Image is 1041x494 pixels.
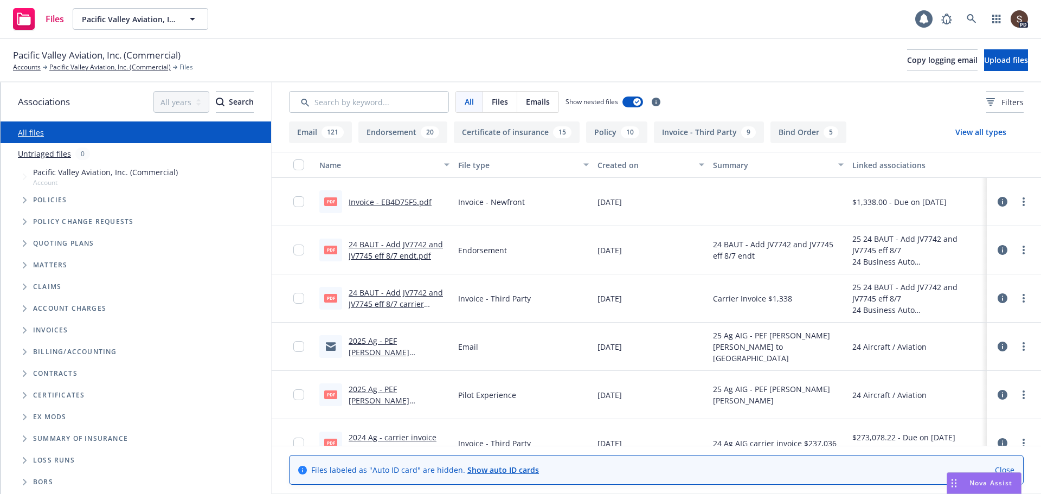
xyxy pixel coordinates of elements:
[293,159,304,170] input: Select all
[289,91,449,113] input: Search by keyword...
[1,164,271,341] div: Tree Example
[18,148,71,159] a: Untriaged files
[947,473,961,493] div: Drag to move
[566,97,618,106] span: Show nested files
[936,8,958,30] a: Report a Bug
[216,98,224,106] svg: Search
[553,126,571,138] div: 15
[293,341,304,352] input: Toggle Row Selected
[82,14,176,25] span: Pacific Valley Aviation, Inc. (Commercial)
[458,159,576,171] div: File type
[770,121,846,143] button: Bind Order
[824,126,838,138] div: 5
[33,349,117,355] span: Billing/Accounting
[852,304,982,316] div: 24 Business Auto
[709,152,847,178] button: Summary
[986,8,1007,30] a: Switch app
[458,389,516,401] span: Pilot Experience
[33,392,85,399] span: Certificates
[33,166,178,178] span: Pacific Valley Aviation, Inc. (Commercial)
[1017,243,1030,256] a: more
[458,341,478,352] span: Email
[713,438,837,449] span: 24 Ag AIG carrier invoice $237,036
[986,97,1024,108] span: Filters
[713,159,831,171] div: Summary
[13,48,181,62] span: Pacific Valley Aviation, Inc. (Commercial)
[907,49,978,71] button: Copy logging email
[458,293,531,304] span: Invoice - Third Party
[1017,340,1030,353] a: more
[597,438,622,449] span: [DATE]
[349,432,436,454] a: 2024 Ag - carrier invoice $237,036.pdf
[319,159,438,171] div: Name
[969,478,1012,487] span: Nova Assist
[18,127,44,138] a: All files
[311,464,539,476] span: Files labeled as "Auto ID card" are hidden.
[33,178,178,187] span: Account
[33,219,133,225] span: Policy change requests
[741,126,756,138] div: 9
[986,91,1024,113] button: Filters
[467,465,539,475] a: Show auto ID cards
[349,336,419,380] a: 2025 Ag - PEF [PERSON_NAME] [PERSON_NAME] to UW.msg
[349,384,424,417] a: 2025 Ag - PEF [PERSON_NAME] [PERSON_NAME].pdf
[421,126,439,138] div: 20
[593,152,709,178] button: Created on
[349,287,443,320] a: 24 BAUT - Add JV7742 and JV7745 eff 8/7 carrier invoice.pdf
[852,281,982,304] div: 25 24 BAUT - Add JV7742 and JV7745 eff 8/7
[33,305,106,312] span: Account charges
[852,159,982,171] div: Linked associations
[947,472,1021,494] button: Nova Assist
[1,341,271,493] div: Folder Tree Example
[492,96,508,107] span: Files
[852,196,947,208] div: $1,338.00 - Due on [DATE]
[293,196,304,207] input: Toggle Row Selected
[293,293,304,304] input: Toggle Row Selected
[1017,195,1030,208] a: more
[852,432,955,443] div: $273,078.22 - Due on [DATE]
[621,126,639,138] div: 10
[961,8,982,30] a: Search
[33,479,53,485] span: BORs
[315,152,454,178] button: Name
[75,147,90,160] div: 0
[597,159,693,171] div: Created on
[597,245,622,256] span: [DATE]
[713,293,792,304] span: Carrier Invoice $1,338
[33,327,68,333] span: Invoices
[324,439,337,447] span: pdf
[324,197,337,206] span: pdf
[322,126,344,138] div: 121
[995,464,1014,476] a: Close
[654,121,764,143] button: Invoice - Third Party
[852,233,982,256] div: 25 24 BAUT - Add JV7742 and JV7745 eff 8/7
[289,121,352,143] button: Email
[33,414,66,420] span: Ex Mods
[848,152,987,178] button: Linked associations
[1017,437,1030,450] a: more
[852,389,927,401] div: 24 Aircraft / Aviation
[458,196,525,208] span: Invoice - Newfront
[324,294,337,302] span: pdf
[1017,388,1030,401] a: more
[349,197,432,207] a: Invoice - EB4D75F5.pdf
[293,389,304,400] input: Toggle Row Selected
[293,245,304,255] input: Toggle Row Selected
[597,389,622,401] span: [DATE]
[33,457,75,464] span: Loss Runs
[852,341,927,352] div: 24 Aircraft / Aviation
[49,62,171,72] a: Pacific Valley Aviation, Inc. (Commercial)
[73,8,208,30] button: Pacific Valley Aviation, Inc. (Commercial)
[1001,97,1024,108] span: Filters
[454,121,580,143] button: Certificate of insurance
[358,121,447,143] button: Endorsement
[1017,292,1030,305] a: more
[852,256,982,267] div: 24 Business Auto
[713,239,843,261] span: 24 BAUT - Add JV7742 and JV7745 eff 8/7 endt
[907,55,978,65] span: Copy logging email
[179,62,193,72] span: Files
[984,55,1028,65] span: Upload files
[13,62,41,72] a: Accounts
[216,92,254,112] div: Search
[18,95,70,109] span: Associations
